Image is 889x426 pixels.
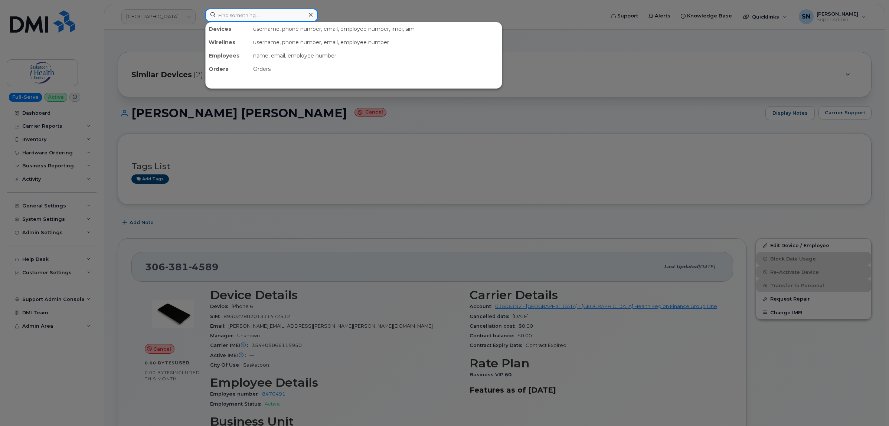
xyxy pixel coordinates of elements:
div: username, phone number, email, employee number [250,36,502,49]
div: Orders [250,62,502,76]
iframe: Messenger Launcher [857,394,883,420]
div: Orders [206,62,250,76]
div: username, phone number, email, employee number, imei, sim [250,22,502,36]
div: Employees [206,49,250,62]
div: Wirelines [206,36,250,49]
div: name, email, employee number [250,49,502,62]
div: Devices [206,22,250,36]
